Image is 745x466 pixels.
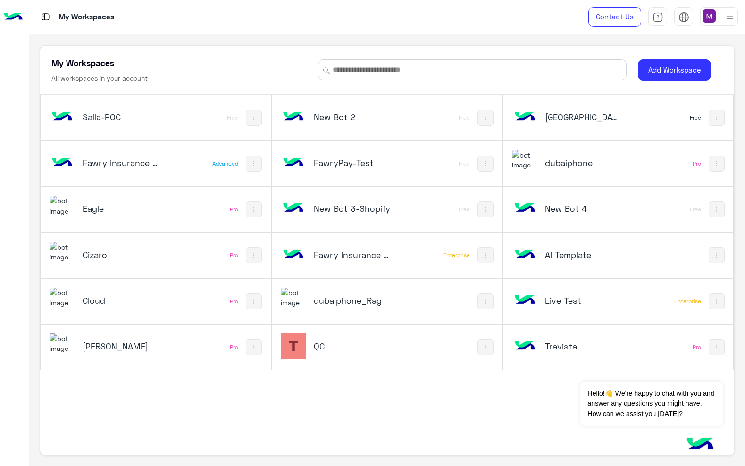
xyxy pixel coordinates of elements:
img: bot image [512,288,537,313]
h5: New Bot 3-Shopify [314,203,390,214]
h5: dubaiphone [545,157,621,168]
h6: All workspaces in your account [51,74,148,83]
div: Free [459,160,470,167]
div: Free [459,114,470,122]
a: Contact Us [588,7,641,27]
h5: dubai airports [545,111,621,123]
img: 919860931428189 [50,242,75,262]
img: bot image [512,196,537,221]
h5: Fawry Insurance Brokerage`s [83,157,159,168]
img: bot image [512,104,537,130]
div: Pro [230,343,238,351]
img: Logo [4,7,23,27]
img: bot image [50,150,75,175]
img: profile [724,11,736,23]
h5: FawryPay-Test [314,157,390,168]
h5: New Bot 2 [314,111,390,123]
img: hulul-logo.png [684,428,717,461]
button: Add Workspace [638,59,711,81]
h5: QC [314,341,390,352]
div: Free [690,114,701,122]
img: 322853014244696 [50,333,75,354]
img: 713415422032625 [50,196,75,216]
img: 1403182699927242 [512,150,537,170]
h5: AI Template [545,249,621,260]
div: Pro [693,343,701,351]
img: tab [653,12,663,23]
div: Pro [230,206,238,213]
img: bot image [281,242,306,267]
div: Free [459,206,470,213]
h5: Fawry Insurance Brokerage`s_copy_1 [314,249,390,260]
h5: New Bot 4 [545,203,621,214]
div: Advanced [212,160,238,167]
span: Hello!👋 We're happy to chat with you and answer any questions you might have. How can we assist y... [580,382,722,426]
img: 630227726849311 [281,288,306,308]
img: tab [678,12,689,23]
img: tab [40,11,51,23]
h5: Rokn Rahaty [83,341,159,352]
div: Free [690,206,701,213]
a: tab [648,7,667,27]
img: bot image [512,333,537,359]
img: bot image [512,242,537,267]
img: userImage [703,9,716,23]
div: Enterprise [443,251,470,259]
p: My Workspaces [59,11,114,24]
h5: Cizaro [83,249,159,260]
div: Free [227,114,238,122]
div: Pro [230,298,238,305]
img: 197426356791770 [281,333,306,359]
h5: Travista [545,341,621,352]
h5: My Workspaces [51,57,114,68]
h5: Cloud [83,295,159,306]
h5: Live Test [545,295,621,306]
img: bot image [281,150,306,175]
div: Pro [693,160,701,167]
img: bot image [281,104,306,130]
div: Enterprise [674,298,701,305]
div: Pro [230,251,238,259]
h5: Salla-POC [83,111,159,123]
img: bot image [281,196,306,221]
h5: Eagle [83,203,159,214]
img: bot image [50,104,75,130]
h5: dubaiphone_Rag [314,295,390,306]
img: 317874714732967 [50,288,75,308]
